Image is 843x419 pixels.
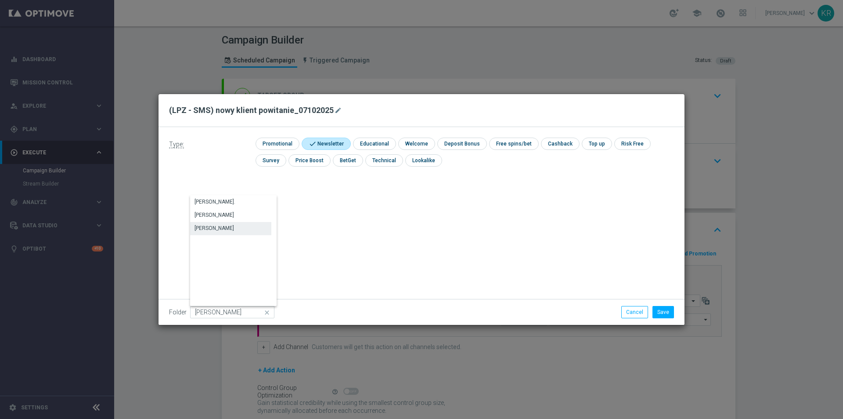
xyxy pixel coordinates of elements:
[263,306,272,319] i: close
[195,211,234,219] div: [PERSON_NAME]
[169,141,184,148] span: Type:
[621,306,648,318] button: Cancel
[334,105,345,116] button: mode_edit
[169,105,334,116] h2: (LPZ - SMS) nowy klient powitanie_07102025
[195,224,234,232] div: [PERSON_NAME]
[195,198,235,206] div: [PERSON_NAME].
[190,222,271,235] div: Press SPACE to select this row.
[169,309,187,316] label: Folder
[190,196,271,209] div: Press SPACE to select this row.
[335,107,342,114] i: mode_edit
[652,306,674,318] button: Save
[190,209,271,222] div: Press SPACE to select this row.
[190,306,274,318] input: Quick find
